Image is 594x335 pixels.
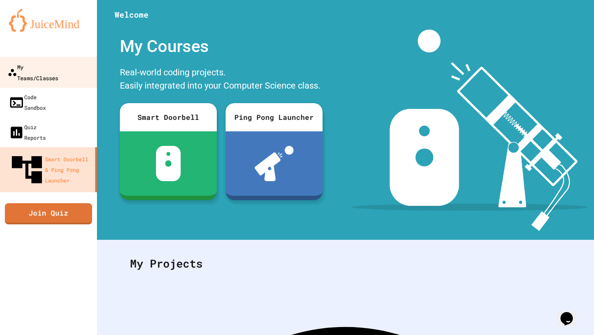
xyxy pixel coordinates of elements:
[9,92,46,113] div: Code Sandbox
[557,300,585,326] iframe: chat widget
[7,61,58,83] div: My Teams/Classes
[115,30,327,63] div: My Courses
[9,9,88,32] img: logo-orange.svg
[5,203,92,224] a: Join Quiz
[156,146,181,181] img: sdb-white.svg
[120,103,217,131] div: Smart Doorbell
[121,246,570,281] div: My Projects
[9,152,92,188] div: Smart Doorbell & Ping Pong Launcher
[352,30,588,231] img: banner-image-my-projects.png
[226,103,323,131] div: Ping Pong Launcher
[255,146,294,181] img: ppl-with-ball.png
[115,63,327,97] div: Real-world coding projects. Easily integrated into your Computer Science class.
[9,122,46,143] div: Quiz Reports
